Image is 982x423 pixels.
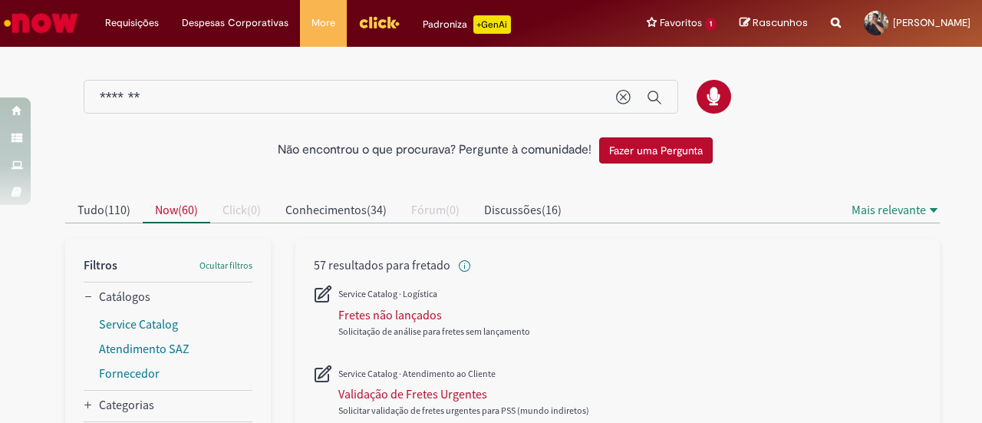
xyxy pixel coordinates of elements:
[278,144,592,157] h2: Não encontrou o que procurava? Pergunte à comunidade!
[893,16,970,29] span: [PERSON_NAME]
[473,15,511,34] p: +GenAi
[705,18,717,31] span: 1
[660,15,702,31] span: Favoritos
[358,11,400,34] img: click_logo_yellow_360x200.png
[105,15,159,31] span: Requisições
[740,16,808,31] a: Rascunhos
[423,15,511,34] div: Padroniza
[311,15,335,31] span: More
[182,15,288,31] span: Despesas Corporativas
[599,137,713,164] button: Fazer uma Pergunta
[753,15,808,30] span: Rascunhos
[2,8,81,38] img: ServiceNow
